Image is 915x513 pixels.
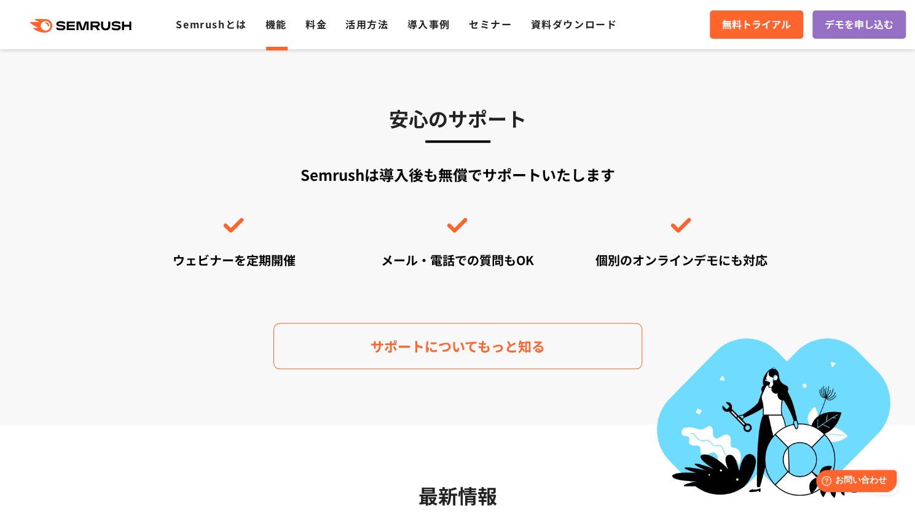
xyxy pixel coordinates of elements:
[530,17,617,31] a: 資料ダウンロード
[812,10,906,39] a: デモを申し込む
[469,17,512,31] a: セミナー
[135,251,333,269] div: ウェビナーを定期開催
[806,465,901,499] iframe: Help widget launcher
[176,17,246,31] a: Semrushとは
[265,17,287,31] a: 機能
[371,335,545,357] span: サポートについてもっと知る
[135,164,780,269] div: Semrushは導入後も無償でサポートいたします
[825,17,893,33] span: デモを申し込む
[273,323,642,369] a: サポートについてもっと知る
[358,251,556,269] div: メール・電話での質問もOK
[582,251,780,269] div: 個別のオンラインデモにも対応
[407,17,450,31] a: 導入事例
[345,17,388,31] a: 活用方法
[722,17,791,33] span: 無料トライアル
[104,480,811,511] h3: 最新情報
[135,103,780,133] h3: 安心のサポート
[710,10,803,39] a: 無料トライアル
[305,17,327,31] a: 料金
